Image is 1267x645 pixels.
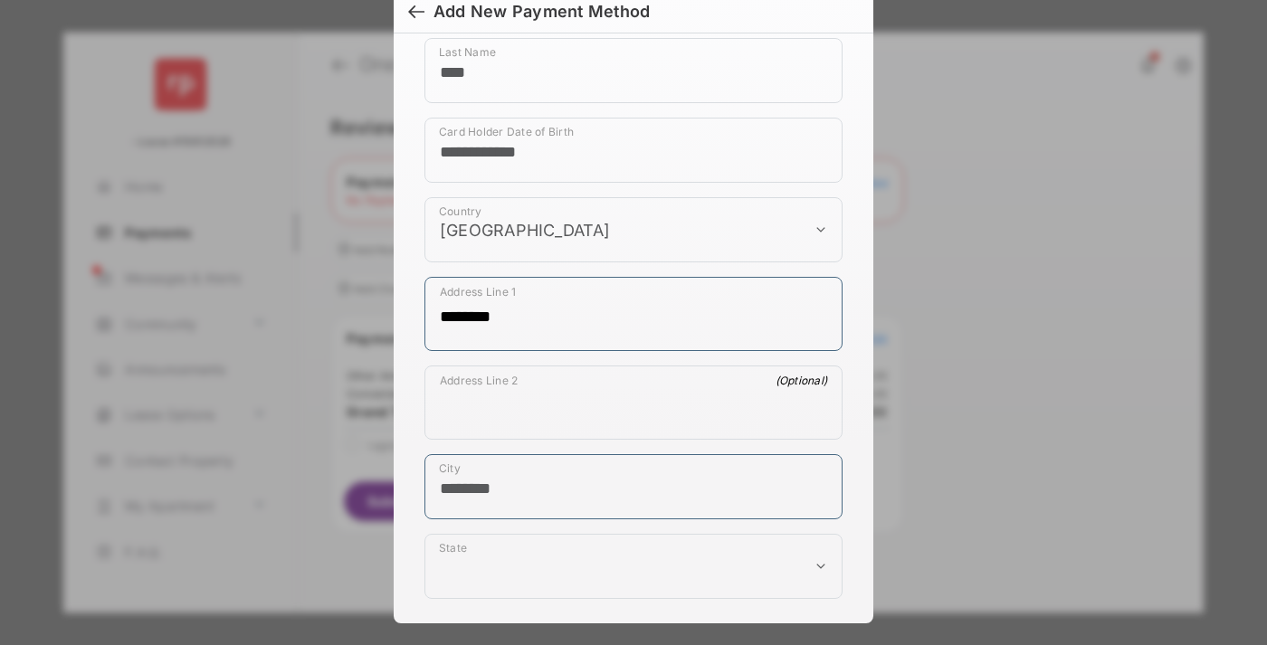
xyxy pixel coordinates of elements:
div: payment_method_screening[postal_addresses][country] [424,197,843,262]
div: Add New Payment Method [433,2,650,22]
div: payment_method_screening[postal_addresses][addressLine1] [424,277,843,351]
div: payment_method_screening[postal_addresses][addressLine2] [424,365,843,440]
div: payment_method_screening[postal_addresses][administrativeArea] [424,534,843,599]
div: payment_method_screening[postal_addresses][locality] [424,454,843,519]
